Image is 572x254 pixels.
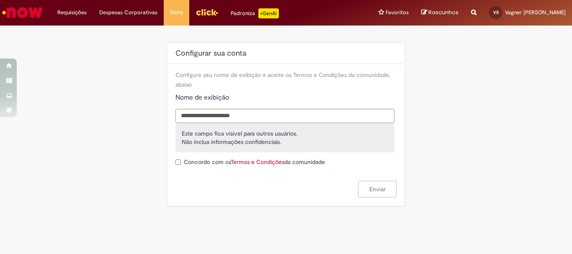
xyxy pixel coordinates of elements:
span: More [170,8,183,17]
img: click_logo_yellow_360x200.png [196,6,218,18]
label: Concordo com os da comunidade [175,158,325,168]
div: Padroniza [231,8,279,18]
p: Este campo fica visível para outros usuários. Não inclua informações confidenciais. [182,129,388,146]
p: Configure seu nome de exibição e aceite os Termos e Condições da comunidade, abaixo [175,70,397,90]
img: ServiceNow [1,4,44,21]
span: Favoritos [386,8,409,17]
p: +GenAi [258,8,279,18]
span: VS [493,10,499,15]
span: Rascunhos [428,8,459,16]
a: Rascunhos [421,9,459,17]
label: Nome de exibição [175,93,229,103]
span: Despesas Corporativas [99,8,157,17]
span: Vagner [PERSON_NAME] [505,9,566,16]
span: Requisições [57,8,87,17]
a: Termos e Condições [231,158,284,166]
h3: Configurar sua conta [175,43,397,55]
